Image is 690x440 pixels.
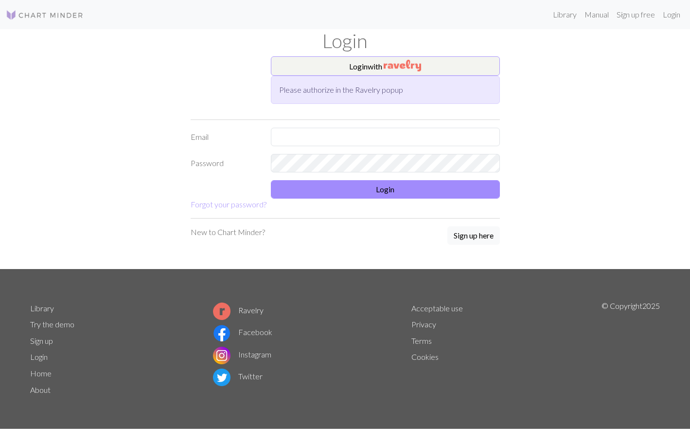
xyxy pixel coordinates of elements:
a: About [30,385,51,394]
img: Ravelry logo [213,303,230,320]
a: Ravelry [213,305,264,315]
a: Forgot your password? [191,200,266,209]
a: Facebook [213,327,272,337]
a: Home [30,369,52,378]
a: Manual [581,5,613,24]
p: © Copyright 2025 [602,300,660,398]
a: Login [659,5,684,24]
a: Library [30,304,54,313]
label: Password [185,154,265,172]
a: Twitter [213,372,263,381]
img: Instagram logo [213,347,230,364]
a: Terms [411,336,432,345]
a: Instagram [213,350,271,359]
img: Twitter logo [213,369,230,386]
a: Cookies [411,352,439,361]
img: Facebook logo [213,324,230,342]
a: Privacy [411,320,436,329]
label: Email [185,128,265,146]
img: Logo [6,9,84,21]
a: Try the demo [30,320,74,329]
button: Loginwith [271,56,500,76]
a: Sign up free [613,5,659,24]
p: New to Chart Minder? [191,226,265,238]
a: Acceptable use [411,304,463,313]
img: Ravelry [384,60,421,71]
h1: Login [24,29,666,52]
button: Login [271,180,500,199]
button: Sign up here [447,226,500,245]
div: Please authorize in the Ravelry popup [271,76,500,104]
a: Sign up [30,336,53,345]
a: Login [30,352,48,361]
a: Sign up here [447,226,500,246]
a: Library [549,5,581,24]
